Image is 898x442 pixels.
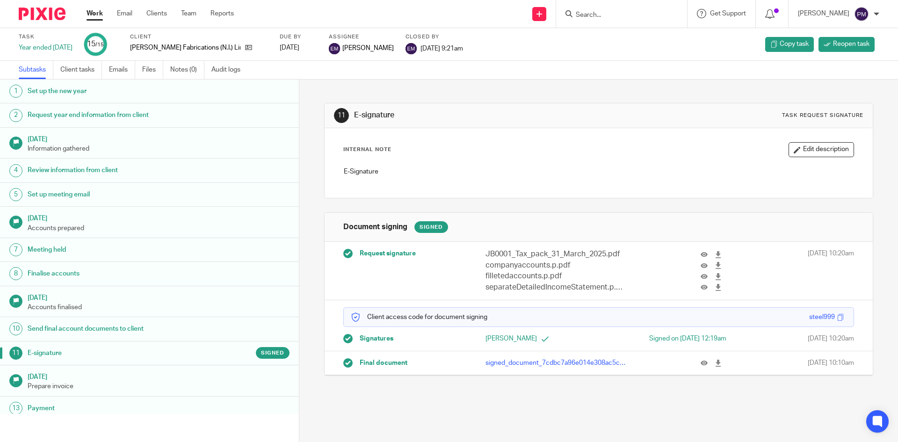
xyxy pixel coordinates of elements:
p: Prepare invoice [28,382,290,391]
p: Accounts prepared [28,224,290,233]
div: [DATE] [280,43,317,52]
button: Edit description [789,142,854,157]
h1: Payment [28,401,203,415]
p: [PERSON_NAME] Fabrications (N.I.) Limited [130,43,240,52]
h1: E-signature [354,110,619,120]
img: svg%3E [329,43,340,54]
p: Internal Note [343,146,391,153]
label: Assignee [329,33,394,41]
p: filletedaccounts.p.pdf [485,271,627,282]
span: [DATE] 10:20am [808,334,854,343]
h1: [DATE] [28,291,290,303]
img: Pixie [19,7,65,20]
img: svg%3E [406,43,417,54]
span: Final document [360,358,407,368]
div: 4 [9,164,22,177]
div: Task request signature [782,112,863,119]
span: Request signature [360,249,416,258]
p: Information gathered [28,144,290,153]
label: Client [130,33,268,41]
a: Email [117,9,132,18]
p: [PERSON_NAME] [485,334,599,343]
p: E-Signature [344,167,853,176]
h1: [DATE] [28,211,290,223]
a: Clients [146,9,167,18]
a: Files [142,61,163,79]
input: Search [575,11,659,20]
div: 15 [87,39,104,50]
img: svg%3E [854,7,869,22]
label: Closed by [406,33,463,41]
a: Team [181,9,196,18]
h1: E-signature [28,346,203,360]
h1: Review information from client [28,163,203,177]
span: [DATE] 10:10am [808,358,854,368]
h1: [DATE] [28,132,290,144]
a: Subtasks [19,61,53,79]
h1: [DATE] [28,370,290,382]
h1: Send final account documents to client [28,322,203,336]
p: Client access code for document signing [351,312,487,322]
a: Work [87,9,103,18]
div: Signed on [DATE] 12:19am [613,334,726,343]
div: 5 [9,188,22,201]
span: Get Support [710,10,746,17]
p: signed_document_7cdbc7a96e014e308ac5c01ec75d9854.pdf [485,358,627,368]
p: Accounts finalised [28,303,290,312]
div: 2 [9,109,22,122]
div: Year ended [DATE] [19,43,72,52]
p: companyaccounts.p.pdf [485,260,627,271]
a: Reports [210,9,234,18]
div: 7 [9,243,22,256]
h1: Request year end information from client [28,108,203,122]
a: Copy task [765,37,814,52]
a: Emails [109,61,135,79]
span: Reopen task [833,39,869,49]
h1: Finalise accounts [28,267,203,281]
span: [DATE] 10:20am [808,249,854,293]
a: Client tasks [60,61,102,79]
div: 1 [9,85,22,98]
p: [PERSON_NAME] [798,9,849,18]
span: [PERSON_NAME] [342,43,394,53]
label: Due by [280,33,317,41]
h1: Set up the new year [28,84,203,98]
div: steel999 [809,312,835,322]
small: /15 [95,42,104,47]
h1: Meeting held [28,243,203,257]
span: Signed [261,349,284,357]
span: Signatures [360,334,393,343]
a: Audit logs [211,61,247,79]
h1: Set up meeting email [28,188,203,202]
span: [DATE] 9:21am [420,45,463,51]
div: 10 [9,322,22,335]
div: 13 [9,402,22,415]
div: 11 [9,347,22,360]
label: Task [19,33,72,41]
p: JB0001_Tax_pack_31_March_2025.pdf [485,249,627,260]
div: 11 [334,108,349,123]
a: Notes (0) [170,61,204,79]
p: separateDetailedIncomeStatement.p.pdf [485,282,627,293]
span: Copy task [780,39,809,49]
h1: Document signing [343,222,407,232]
div: 8 [9,267,22,280]
a: Reopen task [818,37,875,52]
div: Signed [414,221,448,233]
